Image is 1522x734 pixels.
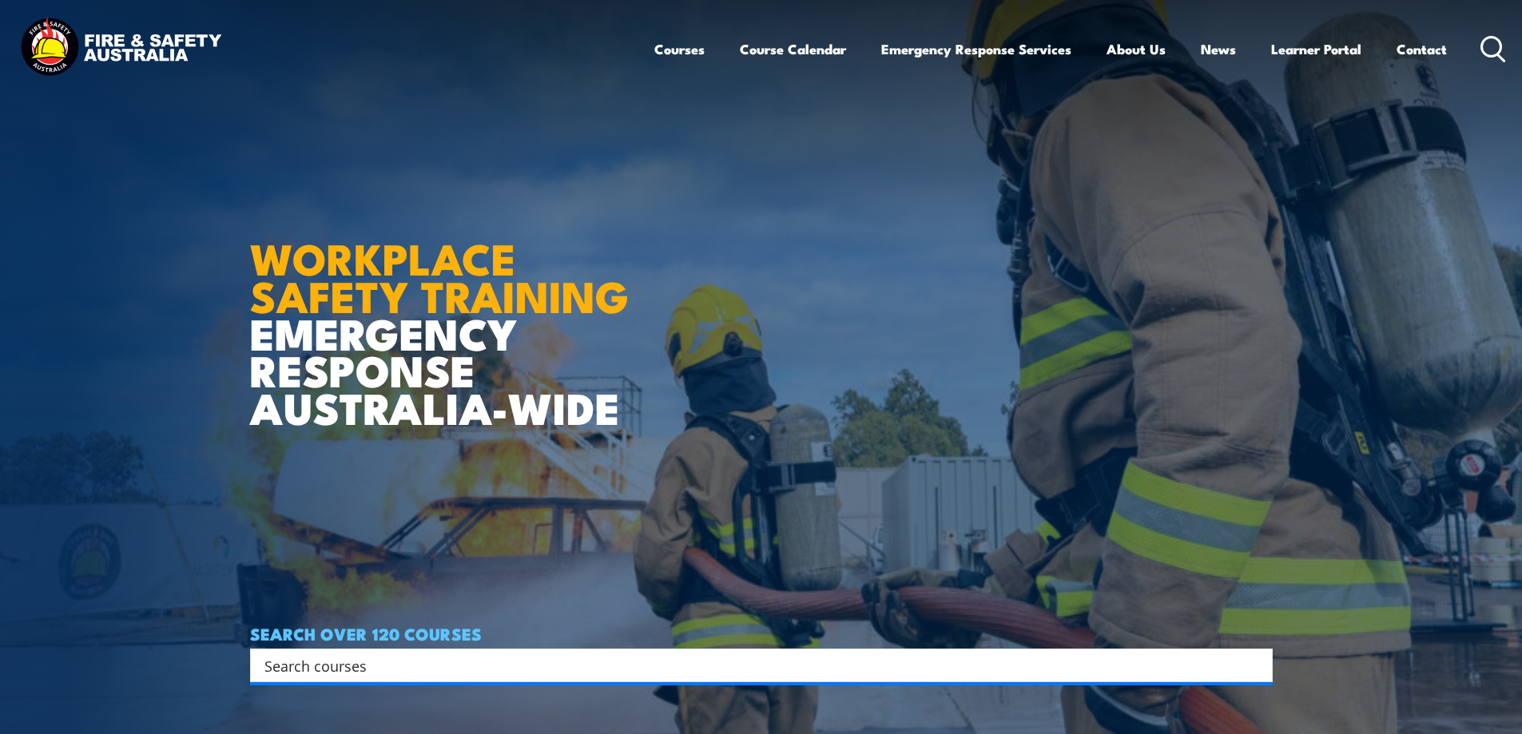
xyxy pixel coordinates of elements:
[1397,28,1447,70] a: Contact
[268,654,1241,676] form: Search form
[250,199,641,426] h1: EMERGENCY RESPONSE AUSTRALIA-WIDE
[654,28,705,70] a: Courses
[250,625,1273,642] h4: SEARCH OVER 120 COURSES
[1271,28,1361,70] a: Learner Portal
[250,224,629,327] strong: WORKPLACE SAFETY TRAINING
[1201,28,1236,70] a: News
[740,28,846,70] a: Course Calendar
[1107,28,1166,70] a: About Us
[881,28,1071,70] a: Emergency Response Services
[264,653,1238,677] input: Search input
[1245,654,1267,676] button: Search magnifier button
